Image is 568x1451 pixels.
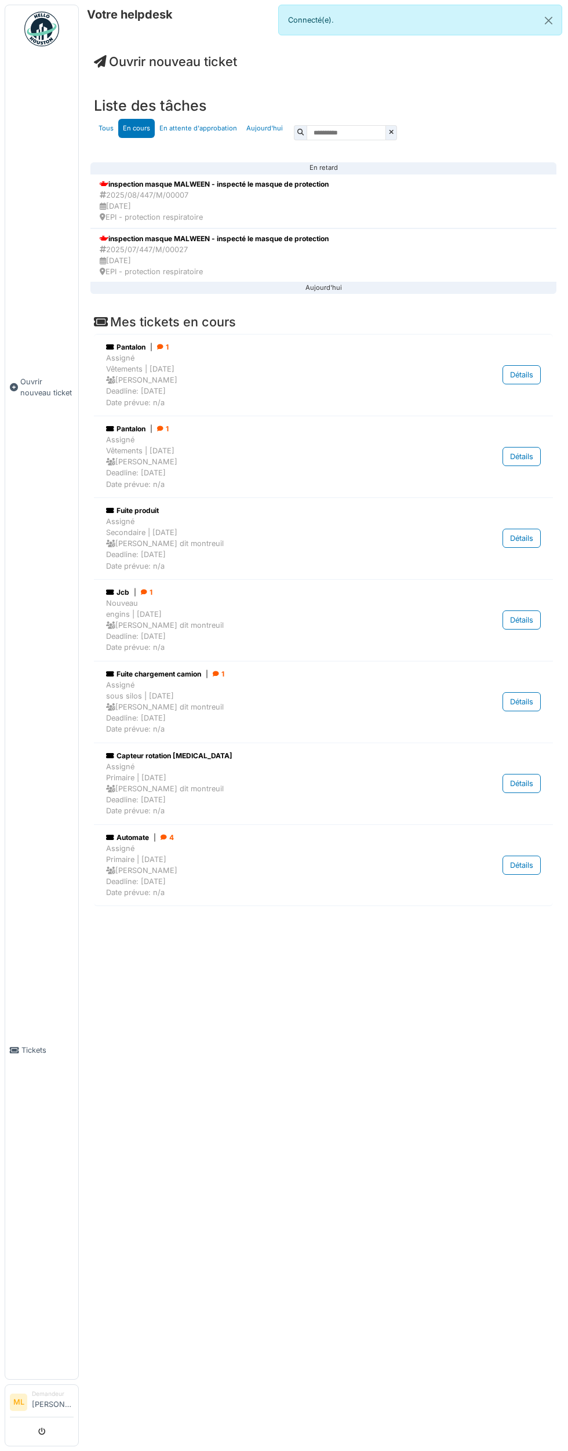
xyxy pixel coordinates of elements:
[118,119,155,138] a: En cours
[5,722,78,1380] a: Tickets
[100,234,329,244] div: inspection masque MALWEEN - inspecté le masque de protection
[536,5,562,36] button: Close
[103,830,544,901] a: Automate| 4 AssignéPrimaire | [DATE] [PERSON_NAME]Deadline: [DATE]Date prévue: n/a Détails
[106,434,453,490] div: Assigné Vêtements | [DATE] [PERSON_NAME] Deadline: [DATE] Date prévue: n/a
[103,748,544,820] a: Capteur rotation [MEDICAL_DATA] AssignéPrimaire | [DATE] [PERSON_NAME] dit montreuilDeadline: [DA...
[503,692,541,711] div: Détails
[242,119,287,138] a: Aujourd'hui
[161,832,174,843] div: 4
[103,503,544,574] a: Fuite produit AssignéSecondaire | [DATE] [PERSON_NAME] dit montreuilDeadline: [DATE]Date prévue: ...
[24,12,59,46] img: Badge_color-CXgf-gQk.svg
[103,584,544,656] a: Jcb| 1 Nouveauengins | [DATE] [PERSON_NAME] dit montreuilDeadline: [DATE]Date prévue: n/a Détails
[100,288,547,289] div: Aujourd'hui
[213,669,224,679] div: 1
[503,774,541,793] div: Détails
[106,424,453,434] div: Pantalon
[278,5,562,35] div: Connecté(e).
[5,53,78,722] a: Ouvrir nouveau ticket
[90,174,556,228] a: inspection masque MALWEEN - inspecté le masque de protection 2025/08/447/M/00007 [DATE] EPI - pro...
[94,97,553,114] h3: Liste des tâches
[503,610,541,630] div: Détails
[154,832,156,843] span: |
[150,424,152,434] span: |
[206,669,208,679] span: |
[106,761,453,817] div: Assigné Primaire | [DATE] [PERSON_NAME] dit montreuil Deadline: [DATE] Date prévue: n/a
[106,679,453,735] div: Assigné sous silos | [DATE] [PERSON_NAME] dit montreuil Deadline: [DATE] Date prévue: n/a
[10,1394,27,1411] li: ML
[100,190,329,223] div: 2025/08/447/M/00007 [DATE] EPI - protection respiratoire
[94,54,237,69] a: Ouvrir nouveau ticket
[106,598,453,653] div: Nouveau engins | [DATE] [PERSON_NAME] dit montreuil Deadline: [DATE] Date prévue: n/a
[103,666,544,738] a: Fuite chargement camion| 1 Assignésous silos | [DATE] [PERSON_NAME] dit montreuilDeadline: [DATE]...
[503,856,541,875] div: Détails
[106,506,453,516] div: Fuite produit
[503,447,541,466] div: Détails
[106,587,453,598] div: Jcb
[106,843,453,899] div: Assigné Primaire | [DATE] [PERSON_NAME] Deadline: [DATE] Date prévue: n/a
[150,342,152,352] span: |
[106,516,453,572] div: Assigné Secondaire | [DATE] [PERSON_NAME] dit montreuil Deadline: [DATE] Date prévue: n/a
[106,352,453,408] div: Assigné Vêtements | [DATE] [PERSON_NAME] Deadline: [DATE] Date prévue: n/a
[103,421,544,493] a: Pantalon| 1 AssignéVêtements | [DATE] [PERSON_NAME]Deadline: [DATE]Date prévue: n/a Détails
[32,1390,74,1414] li: [PERSON_NAME]
[157,342,169,352] div: 1
[503,529,541,548] div: Détails
[106,832,453,843] div: Automate
[100,179,329,190] div: inspection masque MALWEEN - inspecté le masque de protection
[106,342,453,352] div: Pantalon
[100,244,329,278] div: 2025/07/447/M/00027 [DATE] EPI - protection respiratoire
[90,228,556,283] a: inspection masque MALWEEN - inspecté le masque de protection 2025/07/447/M/00027 [DATE] EPI - pro...
[134,587,136,598] span: |
[141,587,152,598] div: 1
[94,119,118,138] a: Tous
[503,365,541,384] div: Détails
[32,1390,74,1398] div: Demandeur
[100,168,547,169] div: En retard
[94,314,553,329] h4: Mes tickets en cours
[21,1045,74,1056] span: Tickets
[103,339,544,411] a: Pantalon| 1 AssignéVêtements | [DATE] [PERSON_NAME]Deadline: [DATE]Date prévue: n/a Détails
[157,424,169,434] div: 1
[106,751,453,761] div: Capteur rotation [MEDICAL_DATA]
[87,8,173,21] h6: Votre helpdesk
[20,376,74,398] span: Ouvrir nouveau ticket
[155,119,242,138] a: En attente d'approbation
[106,669,453,679] div: Fuite chargement camion
[10,1390,74,1417] a: ML Demandeur[PERSON_NAME]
